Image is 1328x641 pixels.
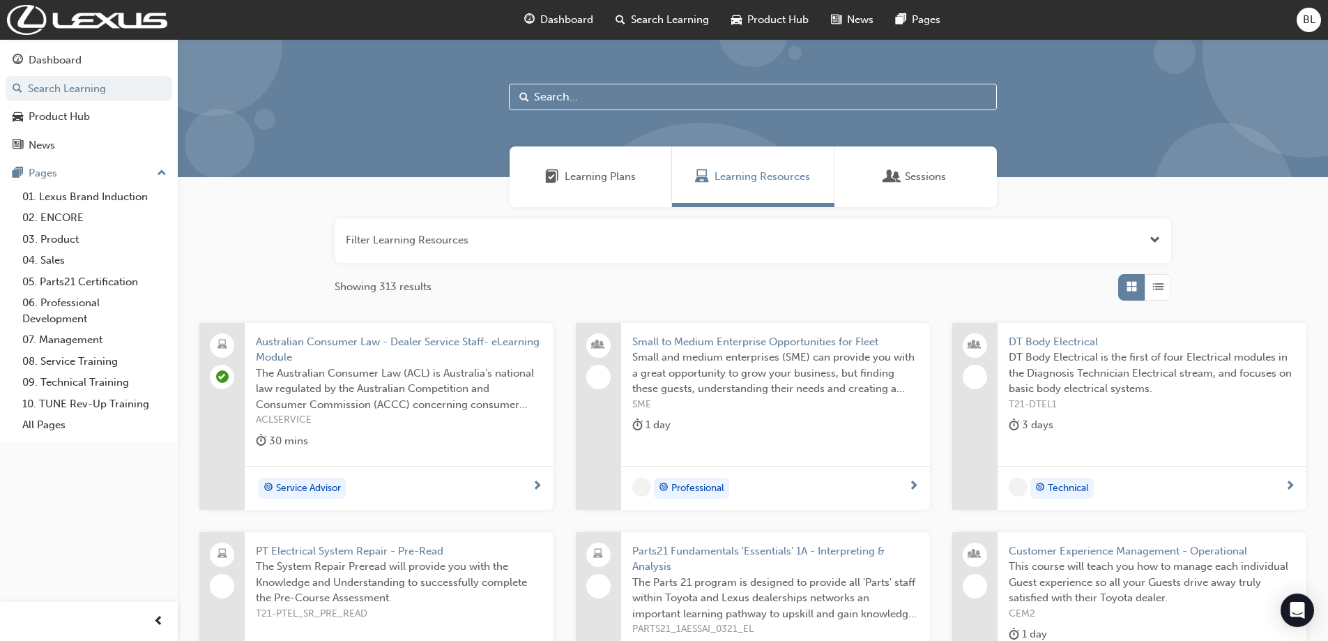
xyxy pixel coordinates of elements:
span: T21-DTEL1 [1009,397,1295,413]
span: Learning Plans [565,169,636,185]
a: Search Learning [6,76,172,102]
a: 08. Service Training [17,351,172,372]
span: target-icon [264,479,273,497]
a: car-iconProduct Hub [720,6,820,34]
span: Sessions [885,169,899,185]
span: T21-PTEL_SR_PRE_READ [256,606,542,622]
a: 05. Parts21 Certification [17,271,172,293]
span: news-icon [13,139,23,152]
a: guage-iconDashboard [513,6,604,34]
a: news-iconNews [820,6,885,34]
span: PARTS21_1AESSAI_0321_EL [632,621,919,638]
span: Small to Medium Enterprise Opportunities for Fleet [632,334,919,350]
a: Dashboard [6,47,172,73]
span: PT Electrical System Repair - Pre-Read [256,543,542,559]
span: Parts21 Fundamentals 'Essentials' 1A - Interpreting & Analysis [632,543,919,575]
input: Search... [509,84,997,110]
div: News [29,137,55,153]
a: Australian Consumer Law - Dealer Service Staff- eLearning ModuleThe Australian Consumer Law (ACL)... [199,323,554,510]
span: News [847,12,873,28]
a: 07. Management [17,329,172,351]
span: CEM2 [1009,606,1295,622]
a: search-iconSearch Learning [604,6,720,34]
span: laptop-icon [593,545,603,564]
a: 09. Technical Training [17,372,172,393]
span: DT Body Electrical [1009,334,1295,350]
span: search-icon [616,11,625,29]
span: learningRecordVerb_PASS-icon [216,370,229,383]
span: Showing 313 results [335,279,432,295]
a: 02. ENCORE [17,207,172,229]
img: Trak [7,5,167,35]
span: target-icon [659,479,669,497]
button: Pages [6,160,172,186]
span: The Parts 21 program is designed to provide all 'Parts' staff within Toyota and Lexus dealerships... [632,575,919,622]
a: Product Hub [6,104,172,130]
span: duration-icon [256,432,266,450]
span: news-icon [831,11,841,29]
button: DashboardSearch LearningProduct HubNews [6,45,172,160]
span: ACLSERVICE [256,412,542,428]
a: News [6,133,172,158]
span: Product Hub [747,12,809,28]
span: next-icon [908,481,919,493]
span: prev-icon [153,613,164,631]
a: 01. Lexus Brand Induction [17,186,172,208]
span: Service Advisor [276,481,341,497]
span: next-icon [532,481,542,493]
span: The System Repair Preread will provide you with the Knowledge and Understanding to successfully c... [256,559,542,606]
span: people-icon [970,336,979,354]
span: car-icon [13,111,23,123]
div: Product Hub [29,109,90,125]
span: Pages [912,12,940,28]
span: Professional [671,481,724,497]
a: 06. Professional Development [17,292,172,329]
a: 03. Product [17,229,172,250]
a: All Pages [17,414,172,436]
a: pages-iconPages [885,6,952,34]
span: Sessions [905,169,946,185]
span: pages-icon [13,167,23,180]
span: Search [519,89,529,105]
span: This course will teach you how to manage each individual Guest experience so all your Guests driv... [1009,559,1295,606]
button: Open the filter [1150,232,1160,248]
a: 04. Sales [17,250,172,271]
span: next-icon [1285,481,1295,493]
span: duration-icon [632,416,643,434]
span: DT Body Electrical is the first of four Electrical modules in the Diagnosis Technician Electrical... [1009,349,1295,397]
div: 3 days [1009,416,1053,434]
span: duration-icon [1009,416,1019,434]
a: DT Body ElectricalDT Body Electrical is the first of four Electrical modules in the Diagnosis Tec... [952,323,1306,510]
span: pages-icon [896,11,906,29]
span: Customer Experience Management - Operational [1009,543,1295,559]
span: Grid [1127,279,1137,295]
a: Learning ResourcesLearning Resources [672,146,834,207]
span: search-icon [13,83,22,96]
span: List [1153,279,1163,295]
a: Small to Medium Enterprise Opportunities for FleetSmall and medium enterprises (SME) can provide ... [576,323,930,510]
div: Dashboard [29,52,82,68]
span: Learning Resources [695,169,709,185]
a: 10. TUNE Rev-Up Training [17,393,172,415]
span: Australian Consumer Law - Dealer Service Staff- eLearning Module [256,334,542,365]
span: laptop-icon [217,545,227,564]
span: up-icon [157,165,167,183]
span: Learning Plans [545,169,559,185]
span: people-icon [970,545,979,564]
span: SME [632,397,919,413]
div: Open Intercom Messenger [1281,594,1314,627]
div: Pages [29,165,57,181]
div: 1 day [632,416,671,434]
span: laptop-icon [217,336,227,354]
a: Learning PlansLearning Plans [510,146,672,207]
div: 30 mins [256,432,308,450]
span: people-icon [593,336,603,354]
span: Technical [1048,481,1089,497]
span: guage-icon [13,54,23,67]
button: BL [1297,8,1321,32]
span: Learning Resources [715,169,810,185]
a: SessionsSessions [834,146,997,207]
